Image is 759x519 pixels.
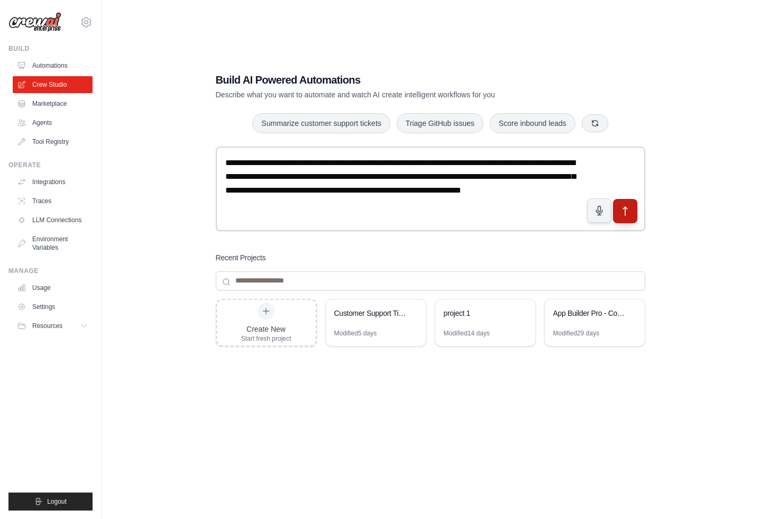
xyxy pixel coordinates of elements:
[13,193,93,210] a: Traces
[13,212,93,229] a: LLM Connections
[13,76,93,93] a: Crew Studio
[216,89,571,100] p: Describe what you want to automate and watch AI create intelligent workflows for you
[334,308,407,318] div: Customer Support Ticket Automation System
[8,161,93,169] div: Operate
[8,44,93,53] div: Build
[334,329,377,338] div: Modified 5 days
[553,308,626,318] div: App Builder Pro - Complete Application Development Automation
[13,174,93,190] a: Integrations
[13,95,93,112] a: Marketplace
[13,298,93,315] a: Settings
[13,231,93,256] a: Environment Variables
[241,334,291,343] div: Start fresh project
[47,497,67,506] span: Logout
[490,113,575,133] button: Score inbound leads
[13,279,93,296] a: Usage
[444,329,490,338] div: Modified 14 days
[8,493,93,511] button: Logout
[13,133,93,150] a: Tool Registry
[13,317,93,334] button: Resources
[397,113,483,133] button: Triage GitHub issues
[587,198,611,223] button: Click to speak your automation idea
[8,267,93,275] div: Manage
[216,72,571,87] h1: Build AI Powered Automations
[706,468,759,519] iframe: Chat Widget
[241,324,291,334] div: Create New
[32,322,62,330] span: Resources
[8,12,61,32] img: Logo
[582,114,608,132] button: Get new suggestions
[444,308,516,318] div: project 1
[216,252,266,263] h3: Recent Projects
[252,113,390,133] button: Summarize customer support tickets
[553,329,599,338] div: Modified 29 days
[13,57,93,74] a: Automations
[13,114,93,131] a: Agents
